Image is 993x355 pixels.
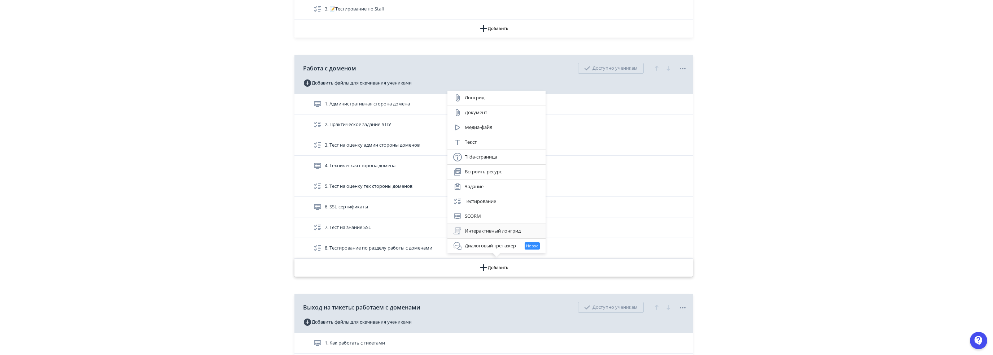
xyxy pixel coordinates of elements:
div: Задание [453,182,540,191]
div: Диалоговый тренажер [453,242,540,250]
span: Новое [526,243,538,249]
div: Тестирование [453,197,540,206]
div: Документ [453,108,540,117]
div: Tilda-страница [453,153,540,161]
div: Встроить ресурс [453,168,540,176]
div: Медиа-файл [453,123,540,132]
div: Интерактивный лонгрид [453,227,540,235]
div: SCORM [453,212,540,221]
div: Лонгрид [453,94,540,102]
div: Текст [453,138,540,147]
